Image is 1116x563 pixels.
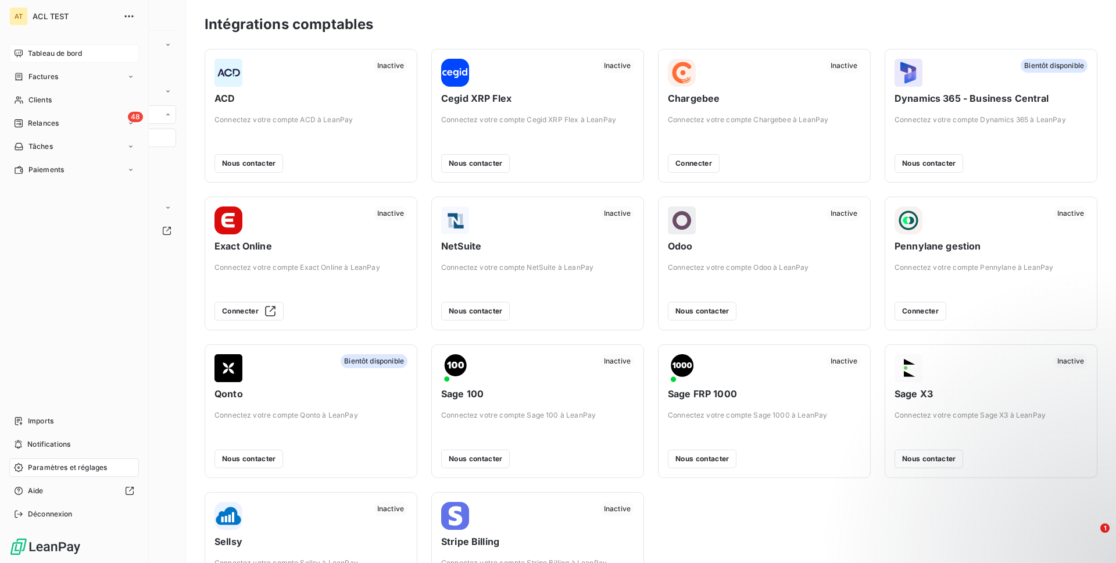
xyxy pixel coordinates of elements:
[668,59,696,87] img: Chargebee logo
[895,410,1088,421] span: Connectez votre compte Sage X3 à LeanPay
[1100,523,1110,533] span: 1
[1021,59,1088,73] span: Bientôt disponible
[28,141,53,152] span: Tâches
[895,239,1088,253] span: Pennylane gestion
[441,262,634,273] span: Connectez votre compte NetSuite à LeanPay
[374,59,407,73] span: Inactive
[441,59,469,87] img: Cegid XRP Flex logo
[28,462,107,473] span: Paramètres et réglages
[441,91,634,105] span: Cegid XRP Flex
[668,450,736,468] button: Nous contacter
[214,450,283,468] button: Nous contacter
[895,91,1088,105] span: Dynamics 365 - Business Central
[895,262,1088,273] span: Connectez votre compte Pennylane à LeanPay
[214,502,242,530] img: Sellsy logo
[441,450,510,468] button: Nous contacter
[895,206,922,234] img: Pennylane gestion logo
[895,302,946,320] button: Connecter
[895,154,963,173] button: Nous contacter
[668,302,736,320] button: Nous contacter
[668,115,861,125] span: Connectez votre compte Chargebee à LeanPay
[668,387,861,401] span: Sage FRP 1000
[668,354,696,382] img: Sage FRP 1000 logo
[600,206,634,220] span: Inactive
[214,91,407,105] span: ACD
[441,535,634,548] span: Stripe Billing
[33,12,116,21] span: ACL TEST
[827,354,861,368] span: Inactive
[895,387,1088,401] span: Sage X3
[214,262,407,273] span: Connectez votre compte Exact Online à LeanPay
[441,354,469,382] img: Sage 100 logo
[214,354,242,382] img: Qonto logo
[441,387,634,401] span: Sage 100
[895,354,922,382] img: Sage X3 logo
[28,95,52,105] span: Clients
[214,154,283,173] button: Nous contacter
[668,91,861,105] span: Chargebee
[374,206,407,220] span: Inactive
[28,416,53,426] span: Imports
[28,486,44,496] span: Aide
[600,502,634,516] span: Inactive
[28,72,58,82] span: Factures
[341,354,407,368] span: Bientôt disponible
[668,239,861,253] span: Odoo
[27,439,70,450] span: Notifications
[214,535,407,548] span: Sellsy
[214,410,407,421] span: Connectez votre compte Qonto à LeanPay
[9,537,81,556] img: Logo LeanPay
[827,59,861,73] span: Inactive
[1054,354,1088,368] span: Inactive
[884,450,1116,532] iframe: Intercom notifications message
[9,7,28,26] div: AT
[827,206,861,220] span: Inactive
[205,14,373,35] h3: Intégrations comptables
[28,165,64,175] span: Paiements
[28,509,73,519] span: Déconnexion
[1076,523,1104,551] iframe: Intercom live chat
[600,354,634,368] span: Inactive
[214,59,242,87] img: ACD logo
[668,206,696,234] img: Odoo logo
[441,302,510,320] button: Nous contacter
[441,154,510,173] button: Nous contacter
[668,154,720,173] button: Connecter
[441,115,634,125] span: Connectez votre compte Cegid XRP Flex à LeanPay
[214,387,407,401] span: Qonto
[600,59,634,73] span: Inactive
[214,302,284,320] button: Connecter
[214,206,242,234] img: Exact Online logo
[441,410,634,421] span: Connectez votre compte Sage 100 à LeanPay
[1054,206,1088,220] span: Inactive
[214,115,407,125] span: Connectez votre compte ACD à LeanPay
[9,482,139,500] a: Aide
[128,112,143,122] span: 48
[895,450,963,468] button: Nous contacter
[668,410,861,421] span: Connectez votre compte Sage 1000 à LeanPay
[441,239,634,253] span: NetSuite
[28,48,82,59] span: Tableau de bord
[895,115,1088,125] span: Connectez votre compte Dynamics 365 à LeanPay
[668,262,861,273] span: Connectez votre compte Odoo à LeanPay
[441,502,469,530] img: Stripe Billing logo
[441,206,469,234] img: NetSuite logo
[374,502,407,516] span: Inactive
[895,59,922,87] img: Dynamics 365 - Business Central logo
[28,118,59,129] span: Relances
[214,239,407,253] span: Exact Online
